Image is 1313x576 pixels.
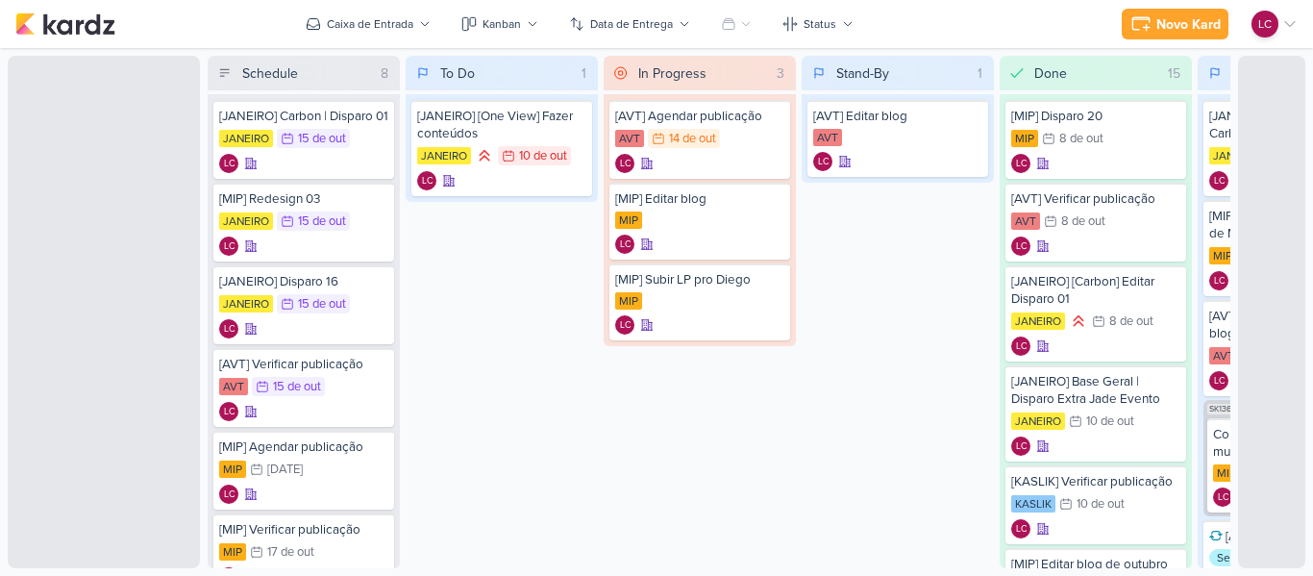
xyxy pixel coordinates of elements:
[1011,337,1030,356] div: Criador(a): Laís Costa
[1011,130,1038,147] div: MIP
[1209,271,1228,290] div: Criador(a): Laís Costa
[615,235,634,254] div: Laís Costa
[1086,415,1134,428] div: 10 de out
[1011,337,1030,356] div: Laís Costa
[1061,215,1105,228] div: 8 de out
[15,13,115,36] img: kardz.app
[1213,488,1232,507] div: Criador(a): Laís Costa
[620,160,631,169] p: LC
[219,154,238,173] div: Criador(a): Laís Costa
[1209,371,1228,390] div: Criador(a): Laís Costa
[615,315,634,335] div: Criador(a): Laís Costa
[1069,312,1088,331] div: Prioridade Alta
[1209,147,1263,164] div: JANEIRO
[1016,525,1027,535] p: LC
[813,152,832,171] div: Criador(a): Laís Costa
[1011,237,1030,256] div: Criador(a): Laís Costa
[813,129,842,146] div: AVT
[298,133,346,145] div: 15 de out
[1218,493,1228,503] p: LC
[417,171,436,190] div: Criador(a): Laís Costa
[818,158,829,167] p: LC
[769,63,792,84] div: 3
[1059,133,1103,145] div: 8 de out
[219,461,246,478] div: MIP
[669,133,716,145] div: 14 de out
[224,242,235,252] p: LC
[1160,63,1188,84] div: 15
[1011,213,1040,230] div: AVT
[1011,373,1180,408] div: [JANEIRO] Base Geral | Disparo Extra Jade Evento
[422,177,433,187] p: LC
[219,485,238,504] div: Laís Costa
[219,543,246,561] div: MIP
[1011,519,1030,538] div: Laís Costa
[224,325,235,335] p: LC
[1214,177,1225,187] p: LC
[1011,154,1030,173] div: Laís Costa
[298,298,346,311] div: 15 de out
[1209,347,1238,364] div: AVT
[615,212,642,229] div: MIP
[1077,498,1125,511] div: 10 de out
[1011,237,1030,256] div: Laís Costa
[219,108,388,125] div: [JANEIRO] Carbon | Disparo 01
[970,63,990,84] div: 1
[1011,154,1030,173] div: Criador(a): Laís Costa
[1209,549,1269,566] div: Semanal
[219,378,248,395] div: AVT
[574,63,594,84] div: 1
[620,240,631,250] p: LC
[1156,14,1221,35] div: Novo Kard
[615,108,784,125] div: [AVT] Agendar publicação
[1011,108,1180,125] div: [MIP] Disparo 20
[1209,247,1236,264] div: MIP
[1011,556,1180,573] div: [MIP] Editar blog de outubro
[1011,313,1065,330] div: JANEIRO
[417,147,471,164] div: JANEIRO
[813,108,982,125] div: [AVT] Editar blog
[1011,190,1180,208] div: [AVT] Verificar publicação
[475,146,494,165] div: Prioridade Alta
[417,108,586,142] div: [JANEIRO] [One View] Fazer conteúdos
[267,463,303,476] div: [DATE]
[615,315,634,335] div: Laís Costa
[1011,519,1030,538] div: Criador(a): Laís Costa
[219,213,273,230] div: JANEIRO
[224,160,235,169] p: LC
[1011,495,1055,513] div: KASLIK
[219,356,388,373] div: [AVT] Verificar publicação
[615,235,634,254] div: Criador(a): Laís Costa
[813,152,832,171] div: Laís Costa
[219,319,238,338] div: Criador(a): Laís Costa
[1016,160,1027,169] p: LC
[1109,315,1153,328] div: 8 de out
[1214,377,1225,387] p: LC
[1207,404,1238,414] span: SK1369
[615,271,784,288] div: [MIP] Subir LP pro Diego
[1011,473,1180,490] div: [KASLIK] Verificar publicação
[267,546,314,559] div: 17 de out
[219,237,238,256] div: Criador(a): Laís Costa
[219,485,238,504] div: Criador(a): Laís Costa
[219,130,273,147] div: JANEIRO
[417,171,436,190] div: Laís Costa
[219,237,238,256] div: Laís Costa
[219,521,388,538] div: [MIP] Verificar publicação
[1214,277,1225,287] p: LC
[1209,371,1228,390] div: Laís Costa
[1213,488,1232,507] div: Laís Costa
[1016,242,1027,252] p: LC
[1016,342,1027,352] p: LC
[1209,171,1228,190] div: Criador(a): Laís Costa
[615,190,784,208] div: [MIP] Editar blog
[219,154,238,173] div: Laís Costa
[1251,11,1278,38] div: Laís Costa
[219,319,238,338] div: Laís Costa
[373,63,396,84] div: 8
[1011,413,1065,430] div: JANEIRO
[1209,271,1228,290] div: Laís Costa
[298,215,346,228] div: 15 de out
[1213,464,1240,482] div: MIP
[519,150,567,163] div: 10 de out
